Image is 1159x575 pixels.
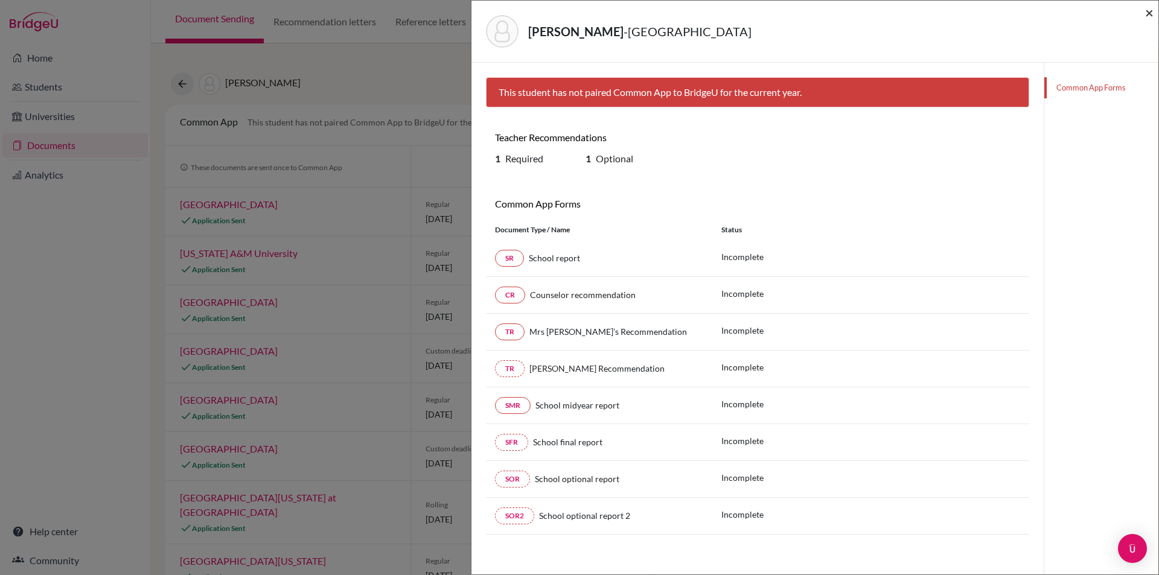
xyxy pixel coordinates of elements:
div: This student has not paired Common App to BridgeU for the current year. [486,77,1029,107]
p: Incomplete [721,324,764,337]
a: SMR [495,397,531,414]
p: Incomplete [721,287,764,300]
a: Common App Forms [1044,77,1158,98]
span: [PERSON_NAME] Recommendation [529,363,665,373]
span: Required [505,153,543,164]
p: Incomplete [721,471,764,484]
p: Incomplete [721,250,764,263]
span: School final report [533,437,602,447]
div: Open Intercom Messenger [1118,534,1147,563]
a: SOR [495,471,530,488]
p: Incomplete [721,434,764,447]
span: School optional report [535,474,619,484]
div: Document Type / Name [486,224,712,235]
span: - [GEOGRAPHIC_DATA] [624,24,752,39]
div: Status [712,224,1029,235]
p: Incomplete [721,361,764,373]
span: Mrs [PERSON_NAME]’s Recommendation [529,326,687,337]
h6: Teacher Recommendations [495,132,749,143]
b: 1 [586,153,591,164]
a: TR [495,360,525,377]
strong: [PERSON_NAME] [528,24,624,39]
a: TR [495,323,525,340]
span: × [1145,4,1154,21]
p: Incomplete [721,398,764,410]
b: 1 [495,153,500,164]
a: SR [495,250,524,267]
span: School report [529,253,580,263]
span: School optional report 2 [539,510,630,521]
a: CR [495,287,525,303]
h6: Common App Forms [495,198,749,209]
span: School midyear report [535,400,619,410]
button: Close [1145,5,1154,20]
p: Incomplete [721,508,764,521]
a: SOR2 [495,507,534,524]
span: Optional [596,153,633,164]
a: SFR [495,434,528,451]
span: Counselor recommendation [530,290,636,300]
